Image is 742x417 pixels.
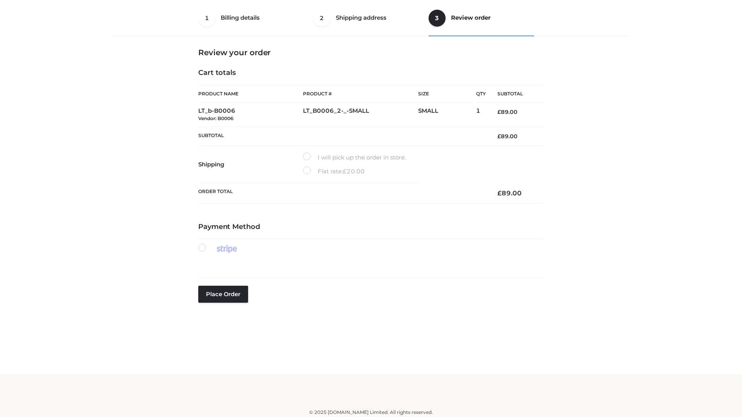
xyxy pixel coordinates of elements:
span: £ [497,189,502,197]
span: £ [497,133,501,140]
bdi: 89.00 [497,108,517,115]
h4: Cart totals [198,69,544,77]
th: Qty [476,85,486,103]
bdi: 20.00 [343,168,365,175]
th: Size [418,85,472,103]
td: 1 [476,103,486,127]
label: I will pick up the order in store. [303,153,406,163]
th: Product Name [198,85,303,103]
th: Order Total [198,183,486,203]
td: SMALL [418,103,476,127]
small: Vendor: B0006 [198,115,233,121]
div: © 2025 [DOMAIN_NAME] Limited. All rights reserved. [115,409,627,416]
th: Shipping [198,146,303,183]
h3: Review your order [198,48,544,57]
bdi: 89.00 [497,189,522,197]
th: Product # [303,85,418,103]
span: £ [343,168,347,175]
td: LT_b-B0006 [198,103,303,127]
button: Place order [198,286,248,303]
bdi: 89.00 [497,133,517,140]
th: Subtotal [486,85,544,103]
span: £ [497,108,501,115]
th: Subtotal [198,127,486,146]
td: LT_B0006_2-_-SMALL [303,103,418,127]
h4: Payment Method [198,223,544,231]
label: Flat rate: [303,166,365,176]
